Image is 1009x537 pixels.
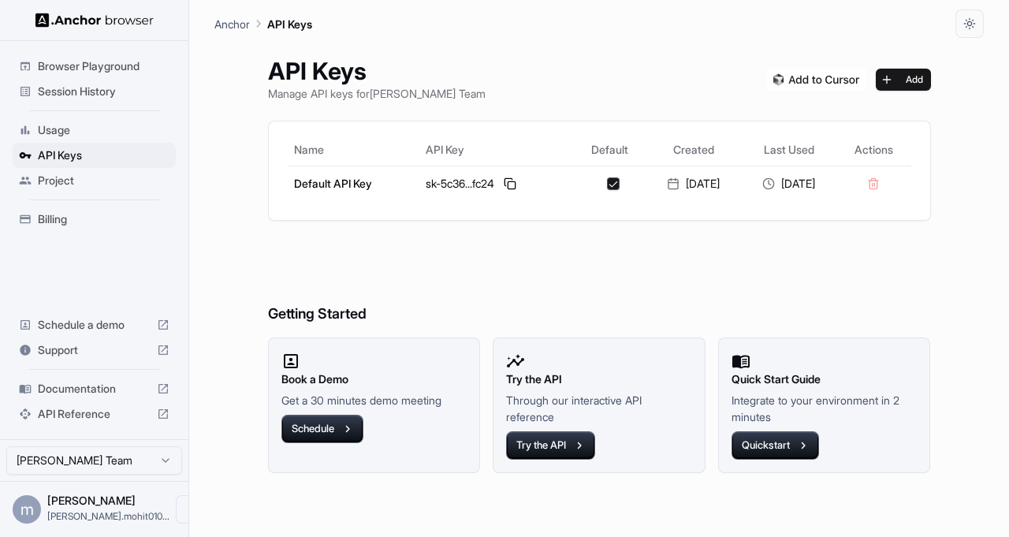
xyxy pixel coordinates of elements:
button: Quickstart [732,431,819,460]
h2: Book a Demo [281,371,467,388]
div: Session History [13,79,176,104]
th: API Key [419,134,574,166]
div: sk-5c36...fc24 [426,174,568,193]
span: Support [38,342,151,358]
p: Anchor [214,16,250,32]
div: [DATE] [653,176,735,192]
button: Add [876,69,931,91]
p: API Keys [267,16,312,32]
h1: API Keys [268,57,486,85]
h2: Quick Start Guide [732,371,918,388]
div: Documentation [13,376,176,401]
td: Default API Key [288,166,419,201]
div: m [13,495,41,524]
span: Browser Playground [38,58,169,74]
button: Try the API [506,431,595,460]
button: Copy API key [501,174,519,193]
h2: Try the API [506,371,692,388]
button: Schedule [281,415,363,443]
div: [DATE] [747,176,830,192]
button: Open menu [176,495,204,524]
img: Anchor Logo [35,13,154,28]
span: mohit anand [47,494,136,507]
p: Integrate to your environment in 2 minutes [732,392,918,425]
img: Add anchorbrowser MCP server to Cursor [767,69,866,91]
span: API Keys [38,147,169,163]
span: Session History [38,84,169,99]
th: Name [288,134,419,166]
div: Usage [13,117,176,143]
span: Documentation [38,381,151,397]
div: Billing [13,207,176,232]
p: Through our interactive API reference [506,392,692,425]
nav: breadcrumb [214,15,312,32]
div: Support [13,337,176,363]
span: API Reference [38,406,151,422]
th: Default [574,134,646,166]
div: Browser Playground [13,54,176,79]
div: Schedule a demo [13,312,176,337]
span: Schedule a demo [38,317,151,333]
th: Last Used [741,134,836,166]
p: Get a 30 minutes demo meeting [281,392,467,408]
th: Created [646,134,742,166]
h6: Getting Started [268,240,931,326]
span: Usage [38,122,169,138]
th: Actions [836,134,911,166]
span: Project [38,173,169,188]
span: Billing [38,211,169,227]
div: API Reference [13,401,176,427]
div: API Keys [13,143,176,168]
div: Project [13,168,176,193]
p: Manage API keys for [PERSON_NAME] Team [268,85,486,102]
span: anand.mohit0100@gmail.com [47,510,169,522]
